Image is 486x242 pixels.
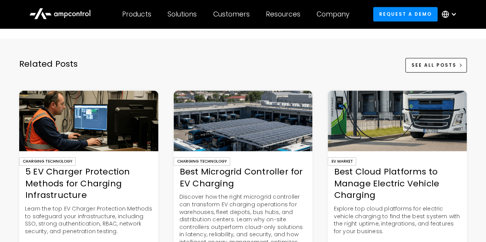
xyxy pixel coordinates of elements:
[19,91,158,151] img: 5 EV Charger Protection Methods for Charging Infrastructure
[317,10,349,18] div: Company
[168,10,197,18] div: Solutions
[122,10,151,18] div: Products
[19,157,76,166] div: Charging Technology
[328,166,467,201] div: Best Cloud Platforms to Manage Electric Vehicle Charging
[213,10,250,18] div: Customers
[411,62,456,69] div: See All Posts
[328,157,356,166] div: EV Market
[19,58,78,81] div: Related Posts
[328,205,467,235] p: Explore top cloud platforms for electric vehicle charging to find the best system with the right ...
[174,166,313,190] div: Best Microgrid Controller for EV Charging
[174,91,313,151] img: Best Microgrid Controller for EV Charging
[373,7,438,21] a: Request a demo
[328,91,467,151] img: Best Cloud Platforms to Manage Electric Vehicle Charging
[405,58,467,72] a: See All Posts
[174,157,230,166] div: Charging Technology
[19,205,158,235] p: Learn the top EV Charger Protection Methods to safeguard your infrastructure, including SSO, stro...
[266,10,300,18] div: Resources
[19,166,158,201] div: 5 EV Charger Protection Methods for Charging Infrastructure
